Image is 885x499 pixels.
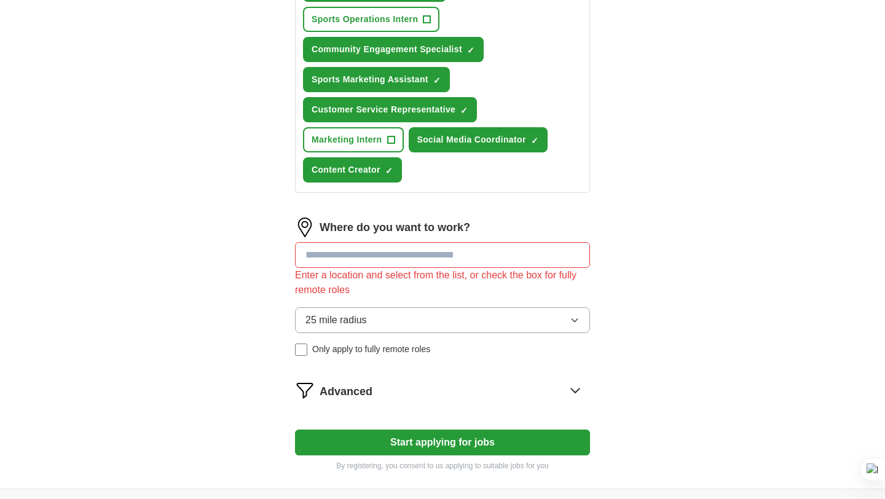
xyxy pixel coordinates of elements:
div: Enter a location and select from the list, or check the box for fully remote roles [295,268,590,297]
span: Content Creator [312,163,380,176]
button: Community Engagement Specialist✓ [303,37,484,62]
span: Advanced [320,383,372,400]
label: Where do you want to work? [320,219,470,236]
span: Customer Service Representative [312,103,455,116]
span: ✓ [433,76,441,85]
button: Sports Marketing Assistant✓ [303,67,450,92]
input: Only apply to fully remote roles [295,344,307,356]
span: Community Engagement Specialist [312,43,462,56]
img: location.png [295,218,315,237]
span: ✓ [467,45,474,55]
span: Only apply to fully remote roles [312,343,430,356]
span: Social Media Coordinator [417,133,526,146]
span: Sports Marketing Assistant [312,73,428,86]
span: ✓ [460,106,468,116]
span: Sports Operations Intern [312,13,418,26]
img: filter [295,380,315,400]
button: Social Media Coordinator✓ [409,127,548,152]
button: Content Creator✓ [303,157,402,183]
button: Sports Operations Intern [303,7,439,32]
span: 25 mile radius [305,313,367,328]
span: Marketing Intern [312,133,382,146]
button: Marketing Intern [303,127,404,152]
p: By registering, you consent to us applying to suitable jobs for you [295,460,590,471]
button: Start applying for jobs [295,430,590,455]
span: ✓ [531,136,538,146]
button: 25 mile radius [295,307,590,333]
span: ✓ [385,166,393,176]
button: Customer Service Representative✓ [303,97,477,122]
